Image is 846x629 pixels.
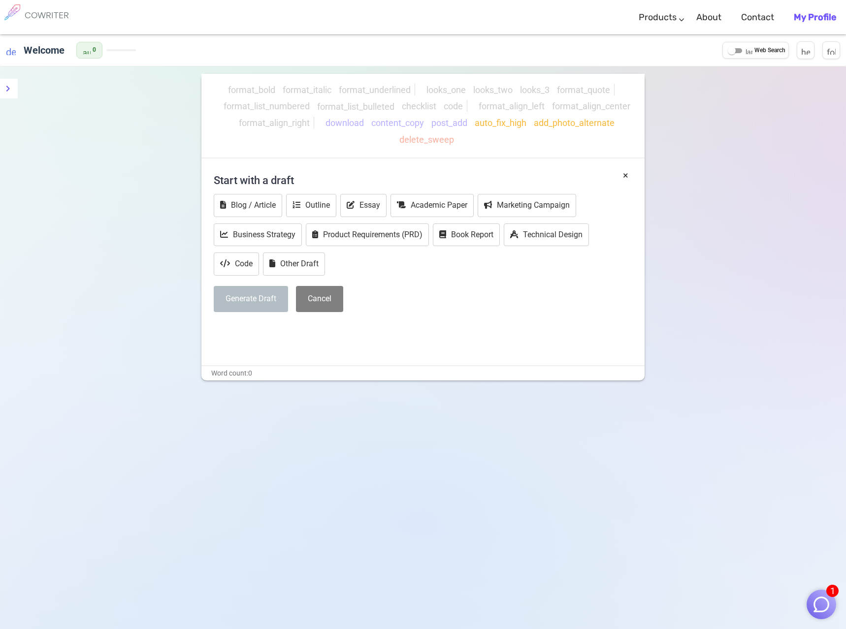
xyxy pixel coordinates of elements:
[283,85,331,95] span: format_italic
[478,194,576,217] button: Marketing Campaign
[214,286,288,312] button: Generate Draft
[479,101,545,112] span: format_align_left
[340,194,387,217] button: Essay
[431,118,467,128] span: post_add
[325,118,364,128] span: download
[807,590,836,619] button: 1
[93,45,96,55] span: 0
[214,252,259,276] button: Code
[306,223,429,247] button: Product Requirements (PRD)
[822,41,840,59] button: Manage Documents
[826,585,839,597] span: 1
[639,3,677,32] a: Products
[25,11,69,20] h6: COWRITER
[746,47,752,54] span: language
[473,85,513,95] span: looks_two
[754,46,785,56] span: Web Search
[801,46,810,55] span: help_outline
[475,118,526,128] span: auto_fix_high
[214,194,282,217] button: Blog / Article
[402,101,436,112] span: checklist
[296,286,343,312] button: Cancel
[201,366,645,380] div: Word count: 0
[83,46,91,54] span: auto_awesome
[741,3,774,32] a: Contact
[224,101,310,112] span: format_list_numbered
[263,252,325,276] button: Other Draft
[557,85,610,95] span: format_quote
[317,101,394,112] span: format_list_bulleted
[433,223,500,247] button: Book Report
[797,41,814,59] button: Help & Shortcuts
[520,85,550,95] span: looks_3
[371,118,424,128] span: content_copy
[339,85,411,95] span: format_underlined
[214,223,302,247] button: Business Strategy
[696,3,721,32] a: About
[239,118,310,128] span: format_align_right
[794,12,836,23] b: My Profile
[504,223,589,247] button: Technical Design
[286,194,336,217] button: Outline
[214,168,632,192] h4: Start with a draft
[794,3,836,32] a: My Profile
[20,40,68,60] h6: Click to edit title
[426,85,466,95] span: looks_one
[6,45,16,55] span: description
[552,101,630,112] span: format_align_center
[390,194,474,217] button: Academic Paper
[812,595,831,614] img: Close chat
[399,134,454,145] span: delete_sweep
[827,46,836,55] span: folder
[623,168,628,183] button: ×
[228,85,275,95] span: format_bold
[534,118,615,128] span: add_photo_alternate
[444,101,463,112] span: code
